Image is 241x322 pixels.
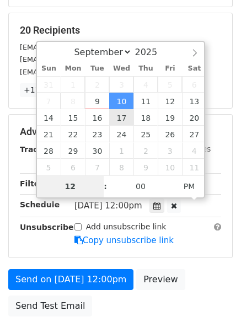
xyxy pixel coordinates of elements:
h5: 20 Recipients [20,24,221,36]
a: Copy unsubscribe link [74,235,174,245]
span: September 17, 2025 [109,109,133,126]
span: October 3, 2025 [158,142,182,159]
a: Send Test Email [8,296,92,316]
input: Minute [107,175,174,197]
span: October 2, 2025 [133,142,158,159]
span: Click to toggle [174,175,205,197]
span: September 13, 2025 [182,93,206,109]
a: Preview [136,269,185,290]
span: September 3, 2025 [109,76,133,93]
span: September 14, 2025 [37,109,61,126]
span: September 6, 2025 [182,76,206,93]
span: September 10, 2025 [109,93,133,109]
span: September 23, 2025 [85,126,109,142]
span: October 10, 2025 [158,159,182,175]
small: [EMAIL_ADDRESS][DOMAIN_NAME] [20,55,143,63]
span: September 2, 2025 [85,76,109,93]
span: Sun [37,65,61,72]
span: October 7, 2025 [85,159,109,175]
span: September 15, 2025 [61,109,85,126]
span: September 22, 2025 [61,126,85,142]
span: October 5, 2025 [37,159,61,175]
span: September 12, 2025 [158,93,182,109]
span: September 24, 2025 [109,126,133,142]
span: September 11, 2025 [133,93,158,109]
small: [EMAIL_ADDRESS][DOMAIN_NAME] [20,43,143,51]
span: September 7, 2025 [37,93,61,109]
span: September 9, 2025 [85,93,109,109]
strong: Schedule [20,200,60,209]
span: October 11, 2025 [182,159,206,175]
span: September 8, 2025 [61,93,85,109]
span: September 19, 2025 [158,109,182,126]
span: September 29, 2025 [61,142,85,159]
span: September 21, 2025 [37,126,61,142]
span: Fri [158,65,182,72]
span: September 28, 2025 [37,142,61,159]
strong: Filters [20,179,48,188]
span: September 5, 2025 [158,76,182,93]
span: September 20, 2025 [182,109,206,126]
span: September 18, 2025 [133,109,158,126]
span: Sat [182,65,206,72]
span: September 4, 2025 [133,76,158,93]
small: [EMAIL_ADDRESS][DOMAIN_NAME] [20,68,143,76]
span: October 4, 2025 [182,142,206,159]
span: September 26, 2025 [158,126,182,142]
input: Hour [37,175,104,197]
span: September 25, 2025 [133,126,158,142]
span: October 6, 2025 [61,159,85,175]
span: Thu [133,65,158,72]
label: Add unsubscribe link [86,221,167,233]
span: September 30, 2025 [85,142,109,159]
a: Send on [DATE] 12:00pm [8,269,133,290]
span: October 1, 2025 [109,142,133,159]
span: August 31, 2025 [37,76,61,93]
h5: Advanced [20,126,221,138]
span: September 16, 2025 [85,109,109,126]
span: [DATE] 12:00pm [74,201,142,211]
span: : [104,175,107,197]
span: September 27, 2025 [182,126,206,142]
a: +17 more [20,83,66,97]
strong: Tracking [20,145,57,154]
input: Year [132,47,172,57]
strong: Unsubscribe [20,223,74,232]
span: Tue [85,65,109,72]
span: October 8, 2025 [109,159,133,175]
span: October 9, 2025 [133,159,158,175]
span: Mon [61,65,85,72]
span: September 1, 2025 [61,76,85,93]
span: Wed [109,65,133,72]
iframe: Chat Widget [186,269,241,322]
